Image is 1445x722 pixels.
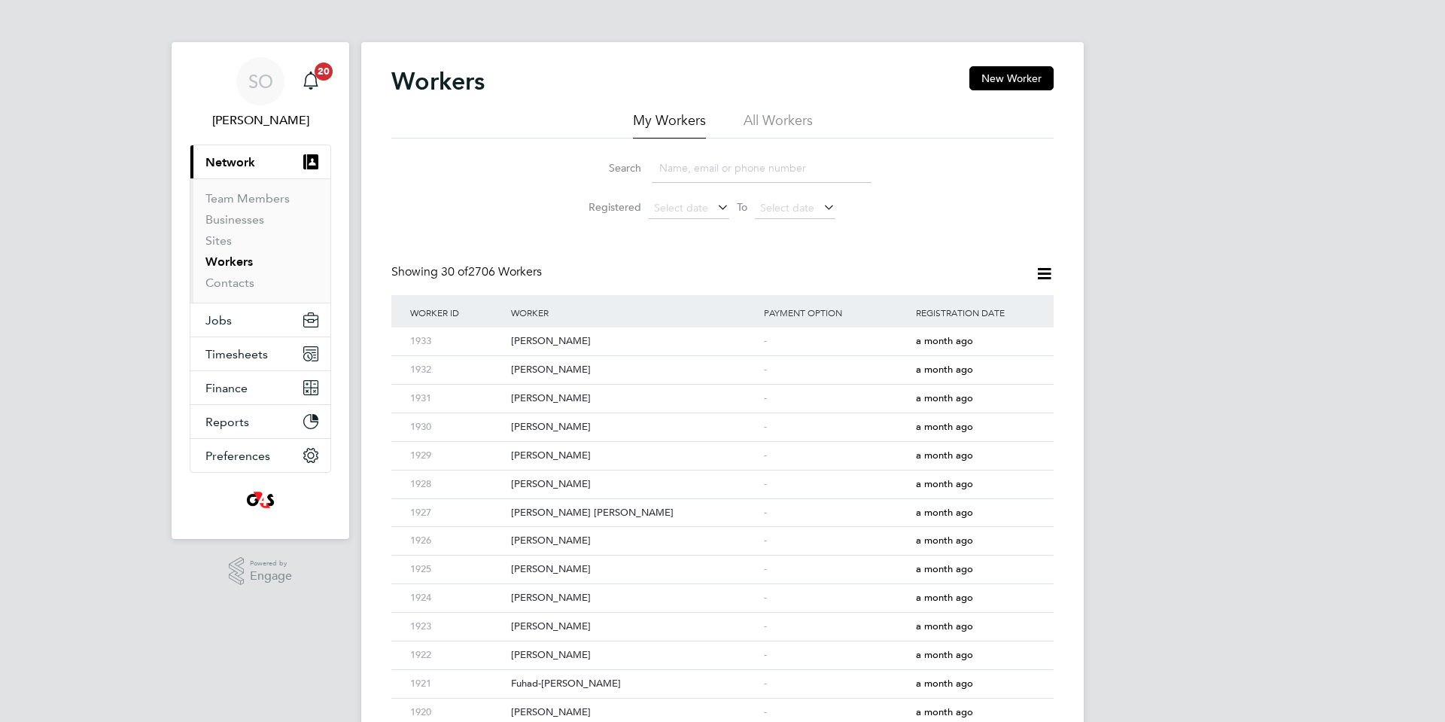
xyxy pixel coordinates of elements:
span: 2706 Workers [441,264,542,279]
div: [PERSON_NAME] [507,471,760,498]
img: g4s4-logo-retina.png [242,488,278,512]
input: Name, email or phone number [652,154,872,183]
a: 1926[PERSON_NAME]-a month ago [406,526,1039,539]
span: Engage [250,570,292,583]
div: - [760,641,912,669]
a: 1921Fuhad-[PERSON_NAME]-a month ago [406,669,1039,682]
button: Jobs [190,303,330,337]
button: Timesheets [190,337,330,370]
a: 20 [296,57,326,105]
span: Samantha Orchard [190,111,331,129]
div: - [760,327,912,355]
div: 1921 [406,670,507,698]
div: 1923 [406,613,507,641]
div: [PERSON_NAME] [507,442,760,470]
div: [PERSON_NAME] [507,584,760,612]
span: a month ago [916,620,973,632]
div: 1932 [406,356,507,384]
nav: Main navigation [172,42,349,539]
a: 1923[PERSON_NAME]-a month ago [406,612,1039,625]
a: SO[PERSON_NAME] [190,57,331,129]
a: Team Members [205,191,290,206]
a: Workers [205,254,253,269]
a: 1924[PERSON_NAME]-a month ago [406,583,1039,596]
span: Network [205,155,255,169]
div: Worker ID [406,295,507,330]
label: Search [573,161,641,175]
div: [PERSON_NAME] [507,327,760,355]
div: 1926 [406,527,507,555]
span: Reports [205,415,249,429]
div: Registration Date [912,295,1039,330]
li: My Workers [633,111,706,139]
div: 1927 [406,499,507,527]
div: - [760,584,912,612]
div: Fuhad-[PERSON_NAME] [507,670,760,698]
div: - [760,442,912,470]
div: [PERSON_NAME] [507,641,760,669]
span: Select date [760,201,814,215]
div: - [760,499,912,527]
a: Businesses [205,212,264,227]
div: [PERSON_NAME] [507,527,760,555]
a: Go to home page [190,488,331,512]
span: Powered by [250,557,292,570]
span: Preferences [205,449,270,463]
a: 1925[PERSON_NAME]-a month ago [406,555,1039,568]
div: 1930 [406,413,507,441]
div: 1933 [406,327,507,355]
span: a month ago [916,363,973,376]
button: Reports [190,405,330,438]
div: [PERSON_NAME] [PERSON_NAME] [507,499,760,527]
div: Network [190,178,330,303]
div: [PERSON_NAME] [507,556,760,583]
a: 1922[PERSON_NAME]-a month ago [406,641,1039,653]
div: - [760,413,912,441]
div: 1931 [406,385,507,413]
div: [PERSON_NAME] [507,356,760,384]
span: 20 [315,62,333,81]
span: a month ago [916,449,973,462]
h2: Workers [391,66,485,96]
a: 1932[PERSON_NAME]-a month ago [406,355,1039,368]
a: Contacts [205,276,254,290]
div: [PERSON_NAME] [507,413,760,441]
button: New Worker [969,66,1054,90]
div: - [760,670,912,698]
span: a month ago [916,648,973,661]
a: 1933[PERSON_NAME]-a month ago [406,327,1039,340]
div: 1922 [406,641,507,669]
span: To [732,197,752,217]
span: a month ago [916,506,973,519]
button: Preferences [190,439,330,472]
a: 1927[PERSON_NAME] [PERSON_NAME]-a month ago [406,498,1039,511]
a: 1920[PERSON_NAME]-a month ago [406,698,1039,711]
a: 1928[PERSON_NAME]-a month ago [406,470,1039,483]
div: - [760,385,912,413]
button: Finance [190,371,330,404]
span: a month ago [916,562,973,575]
div: [PERSON_NAME] [507,613,760,641]
span: a month ago [916,705,973,718]
a: 1930[PERSON_NAME]-a month ago [406,413,1039,425]
button: Network [190,145,330,178]
div: - [760,356,912,384]
span: Timesheets [205,347,268,361]
span: a month ago [916,477,973,490]
span: a month ago [916,420,973,433]
div: 1924 [406,584,507,612]
span: SO [248,72,273,91]
div: - [760,556,912,583]
div: Showing [391,264,545,280]
span: 30 of [441,264,468,279]
div: - [760,471,912,498]
div: - [760,527,912,555]
span: a month ago [916,677,973,690]
span: Finance [205,381,248,395]
a: Sites [205,233,232,248]
a: 1929[PERSON_NAME]-a month ago [406,441,1039,454]
div: Worker [507,295,760,330]
li: All Workers [744,111,813,139]
a: 1931[PERSON_NAME]-a month ago [406,384,1039,397]
div: 1929 [406,442,507,470]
